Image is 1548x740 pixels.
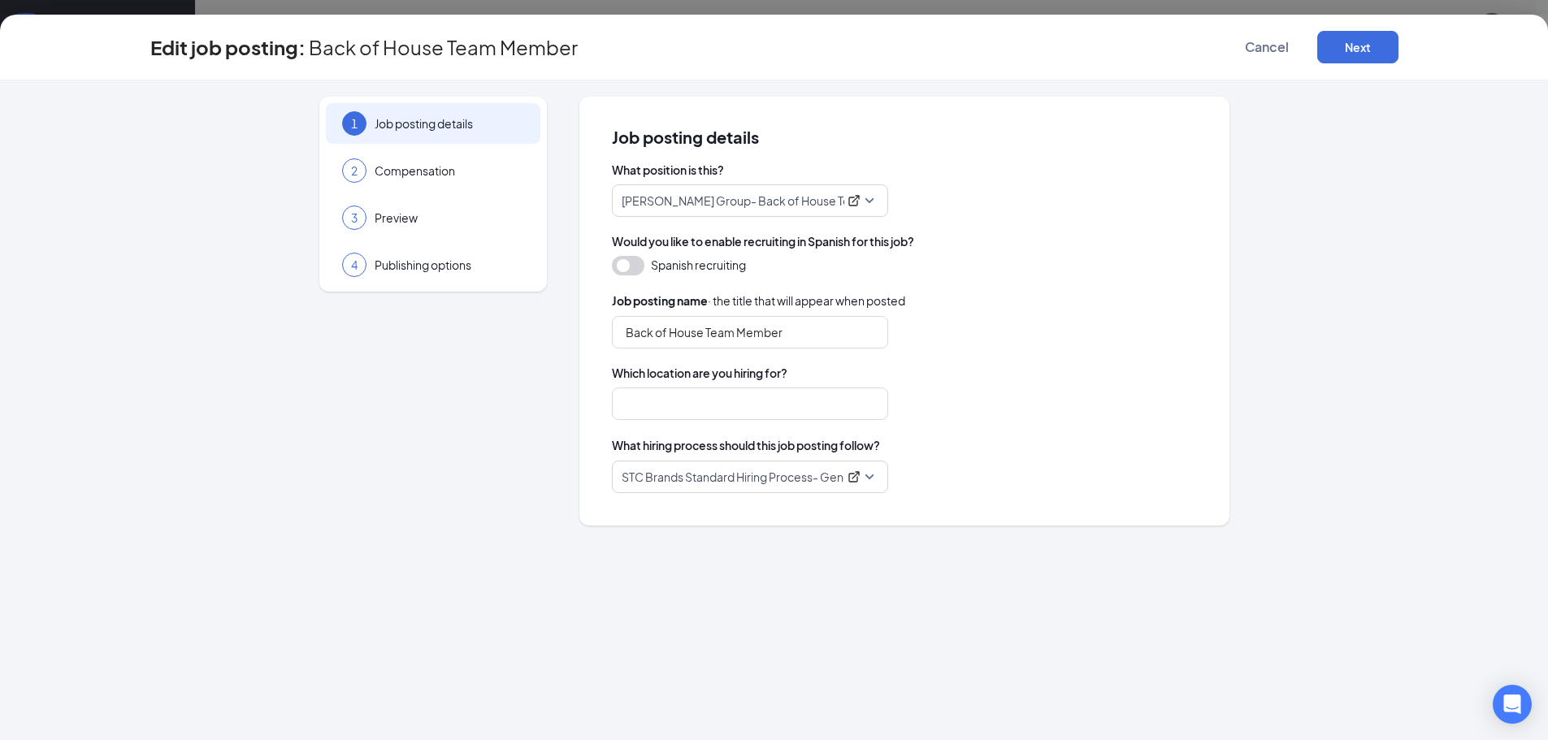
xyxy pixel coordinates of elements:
span: Back of House Team Member [309,39,578,55]
span: What hiring process should this job posting follow? [612,436,880,454]
b: Job posting name [612,293,708,308]
span: 2 [351,162,358,179]
svg: ExternalLink [848,470,861,483]
span: What position is this? [612,162,1197,178]
span: Compensation [375,162,524,179]
span: Spanish recruiting [651,256,746,274]
span: 4 [351,257,358,273]
span: Job posting details [375,115,524,132]
span: Which location are you hiring for? [612,365,1197,381]
span: Cancel [1245,39,1289,55]
div: STC Brands Standard Hiring Process- General [622,469,864,485]
span: Preview [375,210,524,226]
span: 3 [351,210,358,226]
div: Truett's Group- Back of House Team Member [622,193,864,209]
button: Next [1317,31,1398,63]
span: 1 [351,115,358,132]
span: Would you like to enable recruiting in Spanish for this job? [612,233,1197,249]
span: Publishing options [375,257,524,273]
p: STC Brands Standard Hiring Process- General [622,469,844,485]
svg: ExternalLink [848,194,861,207]
p: [PERSON_NAME] Group- Back of House Team Member [622,193,844,209]
span: Job posting details [612,129,1197,145]
span: · the title that will appear when posted [612,292,905,309]
h3: Edit job posting: [150,33,306,61]
div: Open Intercom Messenger [1493,685,1532,724]
button: Cancel [1226,31,1307,63]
